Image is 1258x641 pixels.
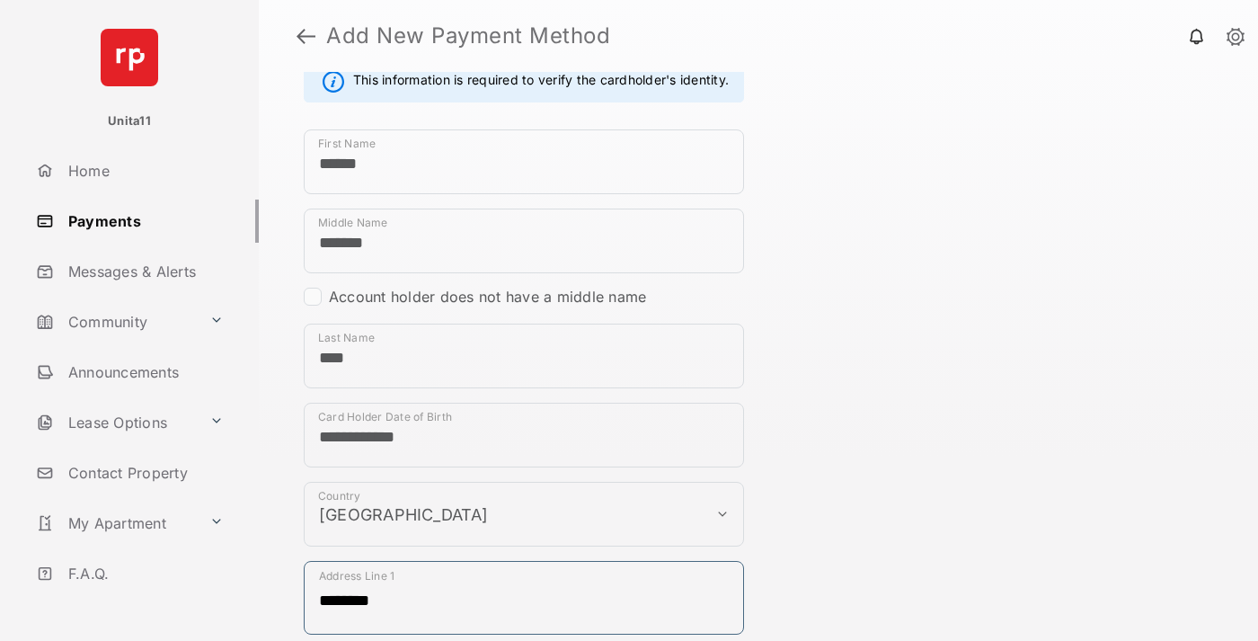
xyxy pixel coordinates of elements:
span: This information is required to verify the cardholder's identity. [353,71,729,93]
a: Home [29,149,259,192]
a: F.A.Q. [29,552,259,595]
p: Unita11 [108,112,151,130]
a: My Apartment [29,502,202,545]
a: Announcements [29,351,259,394]
strong: Add New Payment Method [326,25,610,47]
label: Account holder does not have a middle name [329,288,646,306]
a: Community [29,300,202,343]
div: payment_method_screening[postal_addresses][addressLine1] [304,561,744,635]
a: Messages & Alerts [29,250,259,293]
a: Contact Property [29,451,259,494]
img: svg+xml;base64,PHN2ZyB4bWxucz0iaHR0cDovL3d3dy53My5vcmcvMjAwMC9zdmciIHdpZHRoPSI2NCIgaGVpZ2h0PSI2NC... [101,29,158,86]
a: Lease Options [29,401,202,444]
div: payment_method_screening[postal_addresses][country] [304,482,744,547]
a: Payments [29,200,259,243]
